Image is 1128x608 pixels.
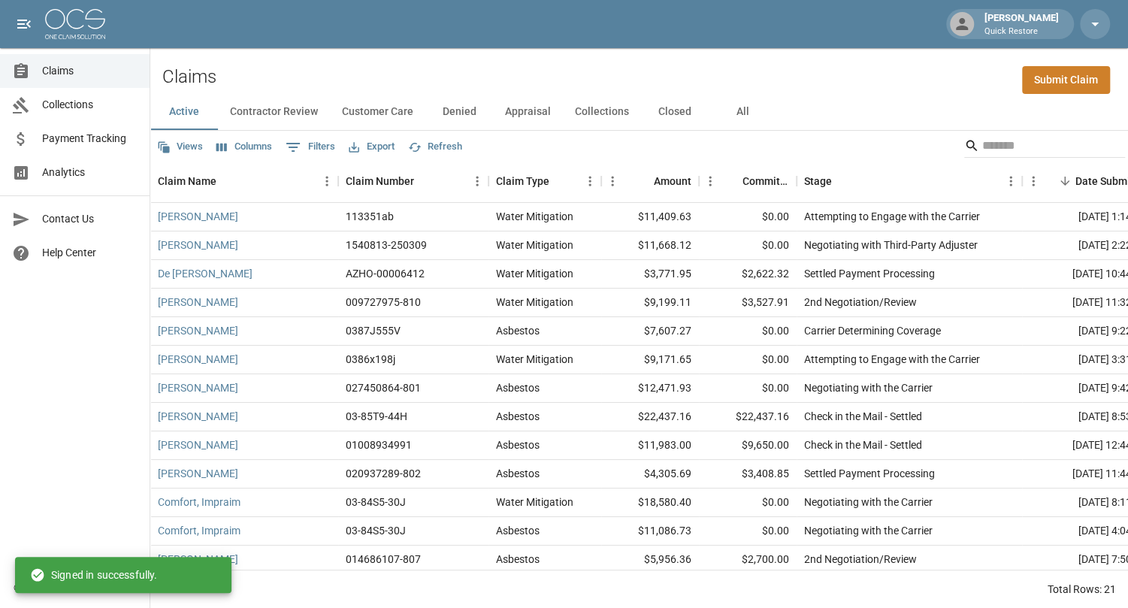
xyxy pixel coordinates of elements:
[804,352,980,367] div: Attempting to Engage with the Carrier
[346,466,421,481] div: 020937289-802
[496,295,573,310] div: Water Mitigation
[496,323,540,338] div: Asbestos
[346,495,406,510] div: 03-84S5-30J
[346,437,412,452] div: 01008934991
[804,409,922,424] div: Check in the Mail - Settled
[601,460,699,489] div: $4,305.69
[984,26,1059,38] p: Quick Restore
[549,171,570,192] button: Sort
[425,94,493,130] button: Denied
[158,237,238,253] a: [PERSON_NAME]
[804,466,935,481] div: Settled Payment Processing
[804,237,978,253] div: Negotiating with Third-Party Adjuster
[699,289,797,317] div: $3,527.91
[496,466,540,481] div: Asbestos
[282,135,339,159] button: Show filters
[162,66,216,88] h2: Claims
[42,97,138,113] span: Collections
[346,380,421,395] div: 027450864-801
[158,523,240,538] a: Comfort, Impraim
[601,403,699,431] div: $22,437.16
[345,135,398,159] button: Export
[346,552,421,567] div: 014686107-807
[218,94,330,130] button: Contractor Review
[601,160,699,202] div: Amount
[699,374,797,403] div: $0.00
[579,170,601,192] button: Menu
[721,171,742,192] button: Sort
[699,160,797,202] div: Committed Amount
[346,352,395,367] div: 0386x198j
[601,170,624,192] button: Menu
[804,523,933,538] div: Negotiating with the Carrier
[804,380,933,395] div: Negotiating with the Carrier
[832,171,853,192] button: Sort
[1048,582,1116,597] div: Total Rows: 21
[563,94,641,130] button: Collections
[9,9,39,39] button: open drawer
[601,203,699,231] div: $11,409.63
[213,135,276,159] button: Select columns
[488,160,601,202] div: Claim Type
[797,160,1022,202] div: Stage
[804,495,933,510] div: Negotiating with the Carrier
[699,546,797,574] div: $2,700.00
[804,295,917,310] div: 2nd Negotiation/Review
[42,211,138,227] span: Contact Us
[14,580,136,595] div: © 2025 One Claim Solution
[346,160,414,202] div: Claim Number
[699,346,797,374] div: $0.00
[601,346,699,374] div: $9,171.65
[45,9,105,39] img: ocs-logo-white-transparent.png
[150,94,1128,130] div: dynamic tabs
[150,94,218,130] button: Active
[150,160,338,202] div: Claim Name
[1022,170,1045,192] button: Menu
[699,431,797,460] div: $9,650.00
[158,380,238,395] a: [PERSON_NAME]
[804,437,922,452] div: Check in the Mail - Settled
[346,266,425,281] div: AZHO-00006412
[709,94,776,130] button: All
[654,160,691,202] div: Amount
[42,131,138,147] span: Payment Tracking
[414,171,435,192] button: Sort
[42,245,138,261] span: Help Center
[699,170,721,192] button: Menu
[641,94,709,130] button: Closed
[601,317,699,346] div: $7,607.27
[158,352,238,367] a: [PERSON_NAME]
[158,466,238,481] a: [PERSON_NAME]
[496,266,573,281] div: Water Mitigation
[496,495,573,510] div: Water Mitigation
[601,431,699,460] div: $11,983.00
[699,489,797,517] div: $0.00
[158,323,238,338] a: [PERSON_NAME]
[216,171,237,192] button: Sort
[158,266,253,281] a: De [PERSON_NAME]
[964,134,1125,161] div: Search
[493,94,563,130] button: Appraisal
[158,409,238,424] a: [PERSON_NAME]
[804,209,980,224] div: Attempting to Engage with the Carrier
[699,231,797,260] div: $0.00
[999,170,1022,192] button: Menu
[496,523,540,538] div: Asbestos
[158,209,238,224] a: [PERSON_NAME]
[804,266,935,281] div: Settled Payment Processing
[601,489,699,517] div: $18,580.40
[699,403,797,431] div: $22,437.16
[633,171,654,192] button: Sort
[158,295,238,310] a: [PERSON_NAME]
[601,517,699,546] div: $11,086.73
[601,231,699,260] div: $11,668.12
[1054,171,1075,192] button: Sort
[804,160,832,202] div: Stage
[804,323,941,338] div: Carrier Determining Coverage
[338,160,488,202] div: Claim Number
[804,552,917,567] div: 2nd Negotiation/Review
[466,170,488,192] button: Menu
[699,317,797,346] div: $0.00
[601,260,699,289] div: $3,771.95
[158,160,216,202] div: Claim Name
